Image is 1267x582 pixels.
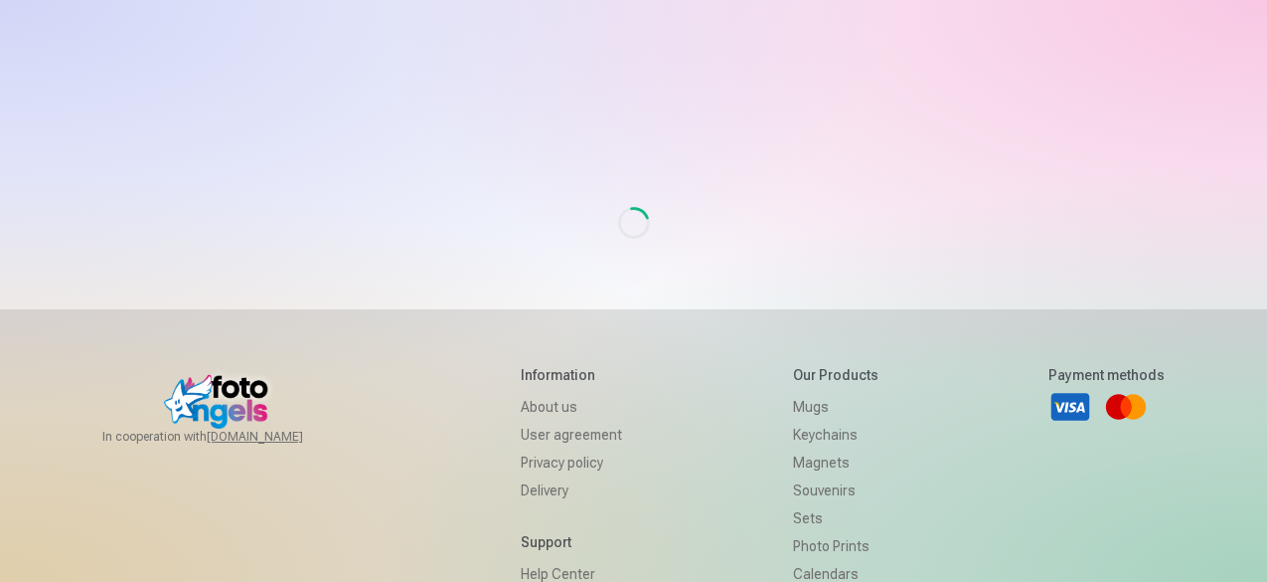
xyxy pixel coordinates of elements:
a: Keychains [793,421,878,449]
h5: Support [521,532,622,552]
h5: Our products [793,365,878,385]
a: Magnets [793,449,878,477]
a: [DOMAIN_NAME] [207,429,351,445]
a: Mastercard [1104,385,1148,429]
a: Mugs [793,393,878,421]
a: Souvenirs [793,477,878,504]
a: Visa [1048,385,1092,429]
a: Delivery [521,477,622,504]
a: Sets [793,504,878,532]
span: In cooperation with [102,429,351,445]
h5: Information [521,365,622,385]
a: Photo prints [793,532,878,560]
h5: Payment methods [1048,365,1165,385]
a: About us [521,393,622,421]
a: Privacy policy [521,449,622,477]
a: User agreement [521,421,622,449]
